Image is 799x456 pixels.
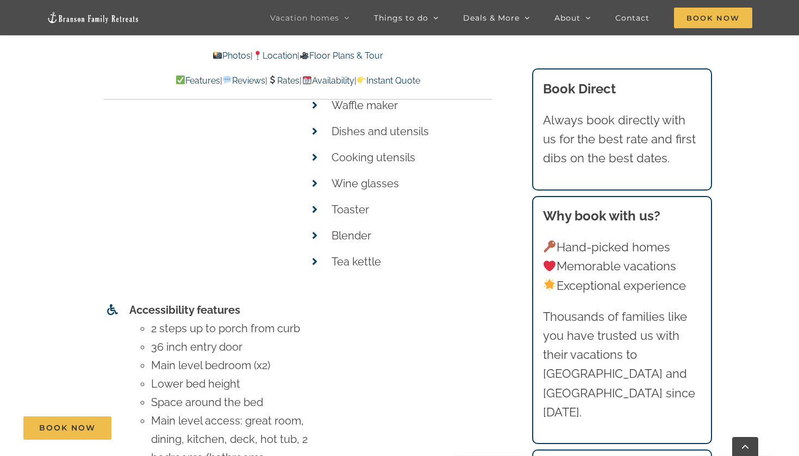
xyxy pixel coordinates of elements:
h3: Why book with us? [543,206,702,226]
span: Book Now [39,423,96,433]
li: Space around the bed [151,393,327,411]
li: Lower bed height [151,375,327,393]
p: Thousands of families like you have trusted us with their vacations to [GEOGRAPHIC_DATA] and [GEO... [543,307,702,422]
a: Photos [212,50,250,61]
img: 📆 [303,75,311,84]
p: Always book directly with us for the best rate and first dibs on the best dates. [543,111,702,168]
a: Floor Plans & Tour [299,50,383,61]
li: 36 inch entry door [151,338,327,356]
p: Wine glasses [332,174,492,193]
img: 💬 [223,75,232,84]
img: 🌟 [544,279,555,291]
img: Branson Family Retreats Logo [47,11,139,24]
li: 2 steps up to porch from curb [151,319,327,338]
span: Vacation homes [270,14,339,22]
img: 💲 [268,75,277,84]
span: Book Now [674,8,752,28]
a: Book Now [23,416,111,440]
span: Deals & More [463,14,520,22]
span: Contact [615,14,650,22]
a: Instant Quote [357,75,420,86]
img: 🔑 [544,240,555,252]
p: | | | | [103,74,492,88]
li: Main level bedroom (x2) [151,356,327,375]
a: Rates [267,75,299,86]
img: 📍 [253,51,262,60]
strong: Accessibility features [129,303,240,316]
p: Dishes and utensils [332,122,492,141]
img: 🎥 [300,51,309,60]
p: Waffle maker [332,96,492,115]
p: | | [103,49,492,63]
p: Toaster [332,200,492,219]
a: Availability [302,75,354,86]
a: Location [253,50,297,61]
a: Features [176,75,220,86]
a: Reviews [222,75,265,86]
img: 👉 [357,75,366,84]
img: ✅ [176,75,185,84]
img: 📸 [213,51,222,60]
span: Things to do [374,14,428,22]
img: ❤️ [544,260,555,272]
p: Tea kettle [332,252,492,271]
p: Hand-picked homes Memorable vacations Exceptional experience [543,238,702,295]
span: About [554,14,580,22]
p: Cooking utensils [332,148,492,167]
b: Book Direct [543,81,616,97]
p: Blender [332,226,492,245]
